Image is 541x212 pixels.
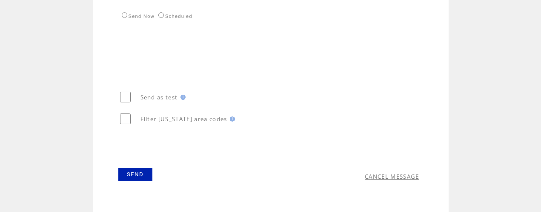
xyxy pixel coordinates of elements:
span: Send as test [140,93,178,101]
input: Scheduled [158,12,164,18]
input: Send Now [122,12,127,18]
img: help.gif [178,95,186,100]
img: help.gif [227,116,235,122]
label: Scheduled [156,14,192,19]
label: Send Now [120,14,155,19]
a: SEND [118,168,152,181]
a: CANCEL MESSAGE [365,173,419,180]
span: Filter [US_STATE] area codes [140,115,227,123]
